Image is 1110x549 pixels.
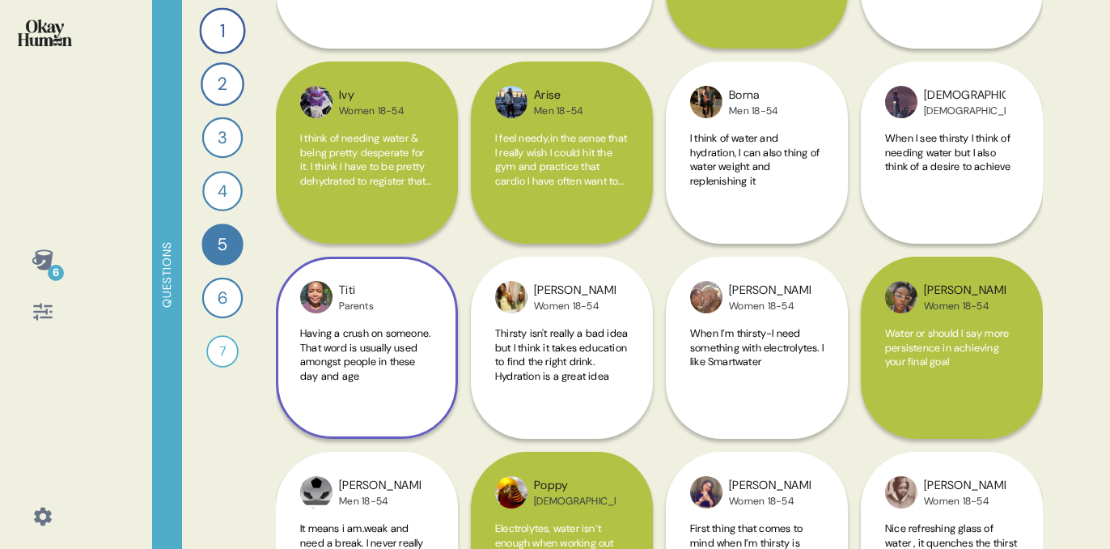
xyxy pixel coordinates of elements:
[202,278,243,318] div: 6
[534,87,583,104] div: Arise
[534,477,616,495] div: Poppy
[339,300,374,313] div: Parents
[924,300,1006,313] div: Women 18-54
[924,87,1006,104] div: [DEMOGRAPHIC_DATA]
[495,86,527,118] img: profilepic_24490985520495133.jpg
[690,86,722,118] img: profilepic_24556226127404849.jpg
[729,300,811,313] div: Women 18-54
[885,131,1011,173] span: When I see thirsty I think of needing water but I also think of a desire to achieve
[729,495,811,508] div: Women 18-54
[201,223,243,265] div: 5
[885,476,917,509] img: profilepic_24450325664602810.jpg
[202,117,243,158] div: 3
[201,62,244,106] div: 2
[924,495,1006,508] div: Women 18-54
[202,171,243,211] div: 4
[729,104,777,117] div: Men 18-54
[885,86,917,118] img: profilepic_24330747409912193.jpg
[885,281,917,313] img: profilepic_24947300614871561.jpg
[924,282,1006,300] div: [PERSON_NAME]
[924,104,1006,117] div: [DEMOGRAPHIC_DATA]
[18,19,72,46] img: okayhuman.3b1b6348.png
[534,104,583,117] div: Men 18-54
[690,131,820,188] span: I think of water and hydration, I can also thing of water weight and replenishing it
[924,477,1006,495] div: [PERSON_NAME]
[729,282,811,300] div: [PERSON_NAME]
[690,281,722,313] img: profilepic_24420142044339237.jpg
[48,265,64,281] div: 6
[206,335,239,368] div: 7
[495,131,627,230] span: I feel needy,in the sense that I really wish I could hit the gym and practice that cardio I have ...
[534,495,616,508] div: [DEMOGRAPHIC_DATA]
[729,87,777,104] div: Borna
[300,281,333,313] img: profilepic_29970103165937135.jpg
[300,326,430,383] span: Having a crush on someone. That word is usually used amongst people in these day and age
[729,477,811,495] div: [PERSON_NAME]
[339,282,374,300] div: Titi
[885,326,1009,368] span: Water or should I say more persistence in achieving your final goal
[690,326,824,368] span: When I’m thirsty-I need something with electrolytes. I like Smartwater
[199,7,245,53] div: 1
[495,476,527,509] img: profilepic_31223042637287012.jpg
[690,476,722,509] img: profilepic_30726381690341239.jpg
